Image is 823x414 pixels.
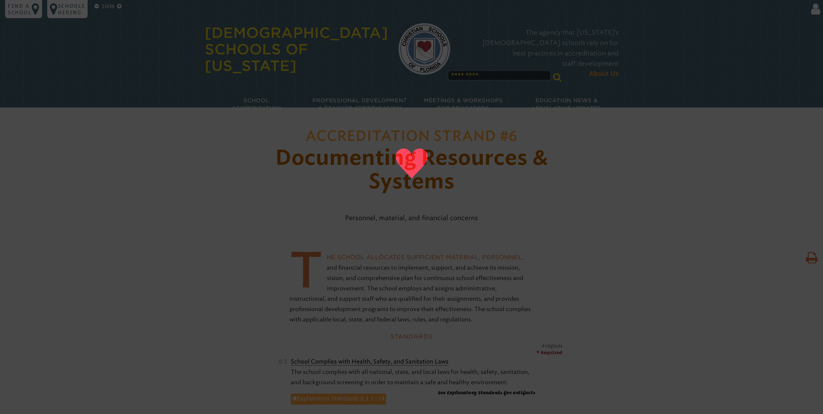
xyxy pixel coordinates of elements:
[273,330,550,342] h2: Standards
[100,3,116,10] p: 100%
[291,367,535,387] p: The school complies with all national, state, and local laws for health, safety, sanitation, and ...
[276,210,547,226] p: Personnel, material, and financial concerns
[460,27,619,79] p: The agency that [US_STATE]’s [DEMOGRAPHIC_DATA] schools rely on for best practices in accreditati...
[232,97,281,111] span: School Accreditation
[275,148,548,193] span: Documenting Resources & Systems
[424,97,503,111] span: Meetings & Workshops for Educators
[536,350,562,355] span: * Required
[532,97,601,111] span: Education News & Legislative Updates
[289,252,534,325] p: he school allocates sufficient material, personnel, and financial resources to implement, support...
[205,24,388,74] a: [DEMOGRAPHIC_DATA] Schools of [US_STATE]
[398,23,450,75] img: csf-logo-web-colors.png
[289,252,323,287] span: T
[291,358,449,365] b: School Complies with Health, Safety, and Sanitation Laws
[438,390,535,395] b: See Explanatory Standards for artifacts
[306,129,517,144] span: Accreditation Strand #6
[8,3,32,16] p: Find a school
[291,394,386,405] a: Explanatory Standards 6.1.1–14
[542,343,562,348] span: Artifacts
[312,97,407,111] span: Professional Development & Teacher Certification
[58,3,85,16] p: Schools Hiring
[589,69,619,79] span: About Us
